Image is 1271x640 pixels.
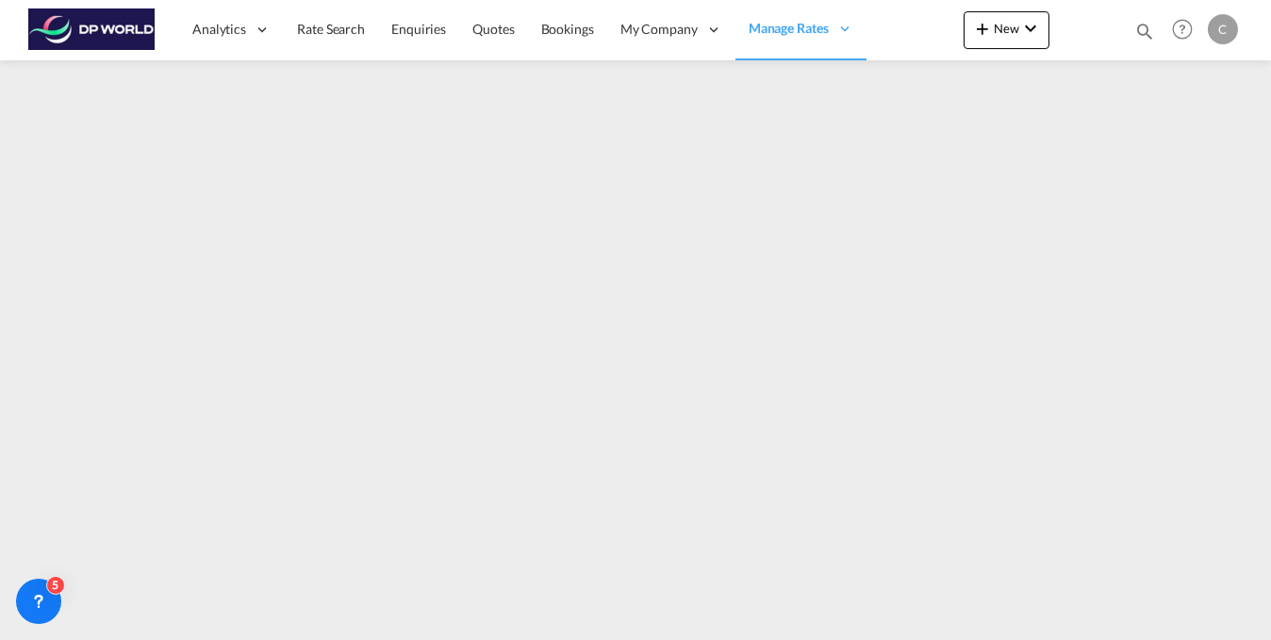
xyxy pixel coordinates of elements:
[391,21,446,37] span: Enquiries
[1166,13,1198,45] span: Help
[971,17,994,40] md-icon: icon-plus 400-fg
[971,21,1042,36] span: New
[472,21,514,37] span: Quotes
[1134,21,1155,41] md-icon: icon-magnify
[1134,21,1155,49] div: icon-magnify
[1208,14,1238,44] div: C
[541,21,594,37] span: Bookings
[1166,13,1208,47] div: Help
[297,21,365,37] span: Rate Search
[964,11,1049,49] button: icon-plus 400-fgNewicon-chevron-down
[620,20,698,39] span: My Company
[28,8,156,51] img: c08ca190194411f088ed0f3ba295208c.png
[1019,17,1042,40] md-icon: icon-chevron-down
[192,20,246,39] span: Analytics
[749,19,829,38] span: Manage Rates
